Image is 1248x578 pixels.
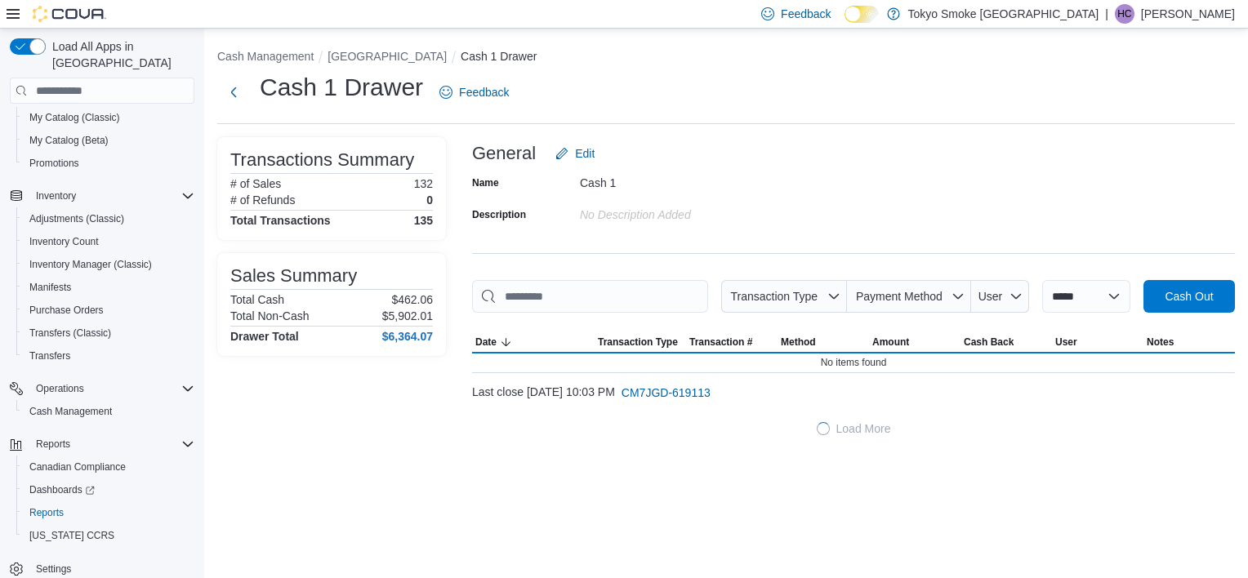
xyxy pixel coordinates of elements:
a: Reports [23,503,70,522]
button: Date [472,332,595,352]
button: Inventory Manager (Classic) [16,253,201,276]
button: Cash Back [961,332,1052,352]
span: [US_STATE] CCRS [29,529,114,542]
span: My Catalog (Beta) [23,131,194,150]
button: Reports [29,434,77,454]
span: Operations [36,382,84,395]
div: Cash 1 [580,170,799,189]
img: Cova [33,6,106,22]
button: Notes [1143,332,1235,352]
span: Feedback [459,84,509,100]
span: Reports [29,506,64,519]
p: $5,902.01 [382,309,433,322]
span: Promotions [29,157,79,170]
span: Method [781,336,816,349]
span: Feedback [781,6,831,22]
button: Operations [29,379,91,398]
span: Load More [836,420,891,437]
button: Transaction Type [595,332,686,352]
a: Promotions [23,153,86,173]
span: Loading [815,421,831,437]
p: 0 [426,193,433,207]
a: Purchase Orders [23,300,110,320]
span: Purchase Orders [29,304,104,317]
span: Reports [36,438,70,451]
a: Feedback [433,76,515,109]
p: $462.06 [391,293,433,306]
span: Canadian Compliance [29,460,126,474]
h3: Transactions Summary [230,150,414,170]
a: Dashboards [16,478,201,501]
span: Manifests [29,281,71,294]
button: My Catalog (Beta) [16,129,201,152]
button: Canadian Compliance [16,456,201,478]
button: My Catalog (Classic) [16,106,201,129]
a: [US_STATE] CCRS [23,526,121,545]
h6: # of Refunds [230,193,295,207]
span: Payment Method [856,290,943,303]
span: Transaction # [689,336,752,349]
nav: An example of EuiBreadcrumbs [217,48,1235,68]
span: My Catalog (Classic) [29,111,120,124]
span: Transaction Type [730,290,818,303]
button: Inventory [3,185,201,207]
button: User [1052,332,1143,352]
button: Operations [3,377,201,400]
span: Cash Out [1165,288,1213,305]
div: Heather Chafe [1115,4,1134,24]
span: Cash Management [23,402,194,421]
span: Adjustments (Classic) [29,212,124,225]
span: Transaction Type [598,336,678,349]
a: Transfers (Classic) [23,323,118,343]
span: My Catalog (Beta) [29,134,109,147]
span: Cash Management [29,405,112,418]
h3: Sales Summary [230,266,357,286]
h6: Total Cash [230,293,284,306]
span: Transfers (Classic) [23,323,194,343]
button: User [971,280,1029,313]
a: Manifests [23,278,78,297]
button: LoadingLoad More [472,412,1235,445]
span: Transfers [23,346,194,366]
span: Canadian Compliance [23,457,194,477]
h6: # of Sales [230,177,281,190]
input: Dark Mode [845,6,879,23]
input: This is a search bar. As you type, the results lower in the page will automatically filter. [472,280,708,313]
button: Inventory Count [16,230,201,253]
span: Edit [575,145,595,162]
button: [GEOGRAPHIC_DATA] [328,50,447,63]
button: Edit [549,137,601,170]
span: Inventory [29,186,194,206]
button: Transaction # [686,332,778,352]
span: Inventory [36,189,76,202]
a: Inventory Manager (Classic) [23,255,158,274]
button: Payment Method [847,280,971,313]
span: Inventory Manager (Classic) [29,258,152,271]
a: Cash Management [23,402,118,421]
h4: $6,364.07 [382,330,433,343]
button: Method [778,332,869,352]
h6: Total Non-Cash [230,309,310,322]
h4: Drawer Total [230,330,299,343]
button: Cash 1 Drawer [461,50,537,63]
a: Dashboards [23,480,101,500]
button: Transfers (Classic) [16,322,201,345]
span: HC [1117,4,1131,24]
span: Manifests [23,278,194,297]
span: Amount [872,336,909,349]
div: Last close [DATE] 10:03 PM [472,376,1235,409]
span: Transfers [29,349,70,362]
button: Next [217,76,250,109]
span: CM7JGD-619113 [622,385,711,401]
span: Reports [29,434,194,454]
button: Purchase Orders [16,299,201,322]
label: Name [472,176,499,189]
span: Washington CCRS [23,526,194,545]
span: Inventory Count [29,235,99,248]
span: Operations [29,379,194,398]
span: Reports [23,503,194,522]
a: My Catalog (Classic) [23,108,127,127]
button: [US_STATE] CCRS [16,524,201,547]
h4: 135 [414,214,433,227]
div: No Description added [580,202,799,221]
